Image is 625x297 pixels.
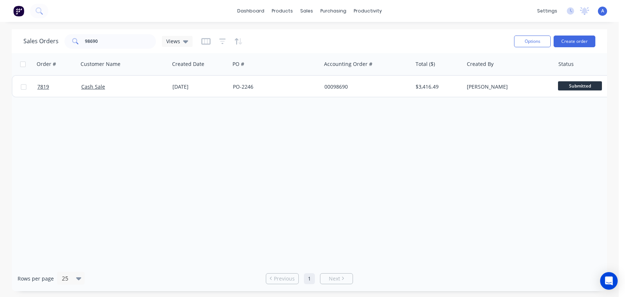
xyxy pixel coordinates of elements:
button: Options [514,36,551,47]
img: Factory [13,5,24,16]
div: Open Intercom Messenger [600,272,618,290]
a: Cash Sale [81,83,105,90]
ul: Pagination [263,273,356,284]
span: Views [166,37,180,45]
div: PO-2246 [233,83,314,90]
a: dashboard [234,5,268,16]
div: sales [297,5,317,16]
div: Customer Name [81,60,120,68]
div: Order # [37,60,56,68]
div: $3,416.49 [416,83,458,90]
h1: Sales Orders [23,38,59,45]
div: [PERSON_NAME] [467,83,548,90]
a: Previous page [266,275,298,282]
span: Next [329,275,340,282]
span: Previous [274,275,295,282]
a: Page 1 is your current page [304,273,315,284]
div: [DATE] [172,83,227,90]
input: Search... [85,34,156,49]
button: Create order [554,36,595,47]
span: Rows per page [18,275,54,282]
div: Total ($) [416,60,435,68]
span: Submitted [558,81,602,90]
span: A [601,8,604,14]
div: Status [558,60,574,68]
span: 7819 [37,83,49,90]
div: productivity [350,5,386,16]
div: 00098690 [324,83,406,90]
a: 7819 [37,76,81,98]
div: products [268,5,297,16]
div: purchasing [317,5,350,16]
div: settings [533,5,561,16]
div: Created Date [172,60,204,68]
div: Accounting Order # [324,60,372,68]
div: Created By [467,60,494,68]
a: Next page [320,275,353,282]
div: PO # [232,60,244,68]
